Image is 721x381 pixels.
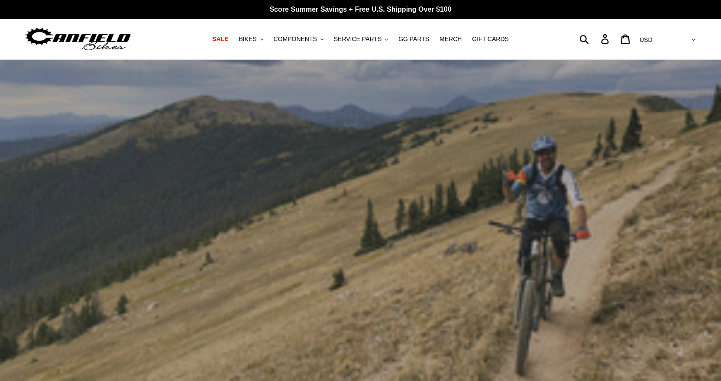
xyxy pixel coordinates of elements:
span: SALE [212,35,228,43]
a: GG PARTS [394,33,433,45]
span: SERVICE PARTS [334,35,382,43]
a: GIFT CARDS [468,33,513,45]
button: SERVICE PARTS [330,33,392,45]
a: MERCH [435,33,466,45]
span: MERCH [440,35,462,43]
span: BIKES [239,35,256,43]
span: COMPONENTS [274,35,317,43]
img: Canfield Bikes [24,26,132,53]
button: COMPONENTS [269,33,328,45]
a: SALE [208,33,233,45]
button: BIKES [234,33,267,45]
span: GG PARTS [398,35,429,43]
input: Search [584,29,606,48]
span: GIFT CARDS [472,35,509,43]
